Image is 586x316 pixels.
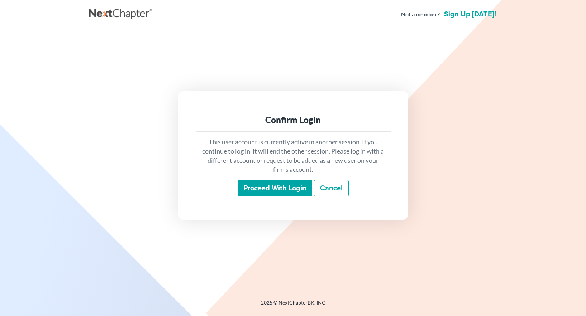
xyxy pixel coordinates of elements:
[401,10,440,19] strong: Not a member?
[314,180,349,196] a: Cancel
[201,137,385,174] p: This user account is currently active in another session. If you continue to log in, it will end ...
[201,114,385,126] div: Confirm Login
[89,299,497,312] div: 2025 © NextChapterBK, INC
[238,180,312,196] input: Proceed with login
[443,11,497,18] a: Sign up [DATE]!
